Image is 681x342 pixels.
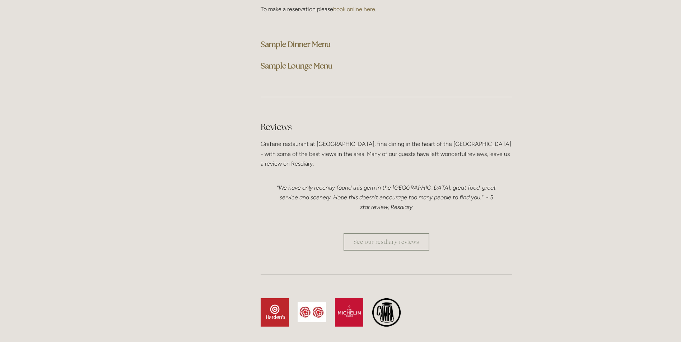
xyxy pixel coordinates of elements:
[275,183,498,212] p: “We have only recently found this gem in the [GEOGRAPHIC_DATA], great food, great service and sce...
[298,302,326,322] img: Rosette.jpg
[333,6,375,13] a: book online here
[372,298,401,327] img: AAAA-removebg-preview.png
[344,233,429,251] a: See our resdiary reviews
[261,4,512,14] p: To make a reservation please .
[261,61,332,71] a: Sample Lounge Menu
[261,298,289,327] img: 126045653_10159064083141457_737047522477313005_n.png
[261,39,331,49] a: Sample Dinner Menu
[261,121,512,133] h2: Reviews
[335,298,363,327] img: michelin-guide.png
[261,139,512,168] p: Grafene restaurant at [GEOGRAPHIC_DATA], fine dining in the heart of the [GEOGRAPHIC_DATA] - with...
